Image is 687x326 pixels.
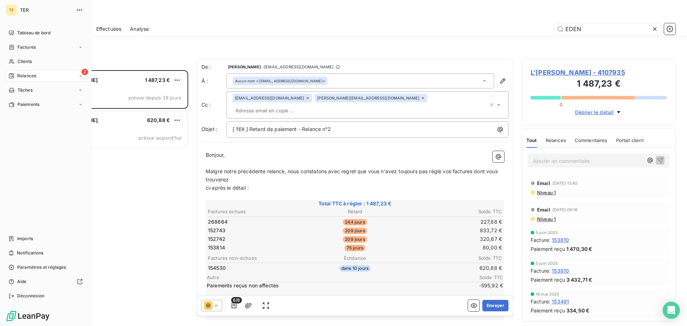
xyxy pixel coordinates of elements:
[208,208,305,215] th: Factures échues
[82,69,88,75] span: 2
[536,190,556,195] span: Niveau 1
[17,293,45,299] span: Déconnexion
[18,44,36,50] span: Factures
[128,95,181,101] span: prévue depuis 28 jours
[201,63,226,70] span: De :
[20,7,72,13] span: TER
[482,300,508,311] button: Envoyer
[306,208,404,215] th: Retard
[208,254,305,262] th: Factures non-échues
[34,70,188,326] div: grid
[526,137,537,143] span: Tout
[343,228,367,234] span: 209 jours
[536,261,558,266] span: 5 juin 2025
[17,250,43,256] span: Notifications
[6,4,17,16] div: TE
[531,68,667,77] span: L'[PERSON_NAME] - 4107935
[531,245,565,253] span: Paiement reçu
[207,282,459,289] span: Paiements reçus non affectés
[231,297,242,303] span: 6/6
[552,236,569,244] span: 153810
[235,96,304,100] span: [EMAIL_ADDRESS][DOMAIN_NAME]
[405,218,502,226] td: 227,88 €
[552,181,578,185] span: [DATE] 13:42
[208,227,225,234] span: 152743
[147,117,170,123] span: 620,88 €
[207,200,503,207] span: Total TTC à régler : 1 487,23 €
[17,73,36,79] span: Relances
[96,25,122,33] span: Effectuées
[405,254,502,262] th: Solde TTC
[206,185,249,191] span: ci-après le détail :
[206,152,225,158] span: Bonjour,
[235,78,255,83] em: Aucun nom
[208,264,305,272] td: 154530
[235,126,245,134] span: TER
[531,298,550,305] span: Facture :
[552,208,578,212] span: [DATE] 09:16
[138,135,181,141] span: prévue aujourd’hui
[343,236,367,243] span: 209 jours
[18,87,33,93] span: Tâches
[17,264,66,271] span: Paramètres et réglages
[531,307,565,314] span: Paiement reçu
[531,276,565,283] span: Paiement reçu
[228,65,261,69] span: [PERSON_NAME]
[233,126,234,132] span: [
[405,235,502,243] td: 320,67 €
[537,207,550,213] span: Email
[17,30,50,36] span: Tableau de bord
[575,137,608,143] span: Commentaires
[246,126,331,132] span: ] Retard de paiement - Relance n°2
[233,105,315,116] input: Adresse email en copie ...
[145,77,170,83] span: 1 487,23 €
[531,236,550,244] span: Facture :
[552,298,569,305] span: 153491
[560,102,562,107] span: 0
[339,265,371,272] span: dans 10 jours
[206,168,499,183] span: Malgré notre précédente relance, nous constatons avec regret que vous n'avez toujours pas réglé v...
[6,310,50,322] img: Logo LeanPay
[405,244,502,252] td: 80,00 €
[201,101,226,108] label: Cc :
[552,267,569,274] span: 153810
[573,108,625,116] button: Déplier le détail
[575,108,614,116] span: Déplier le détail
[18,58,32,65] span: Clients
[262,65,333,69] span: - [EMAIL_ADDRESS][DOMAIN_NAME]
[531,267,550,274] span: Facture :
[130,25,149,33] span: Analyse
[546,137,566,143] span: Relances
[566,276,593,283] span: 3 432,71 €
[6,276,86,287] a: Aide
[18,101,39,108] span: Paiements
[554,23,661,35] input: Rechercher
[317,96,419,100] span: [PERSON_NAME][EMAIL_ADDRESS][DOMAIN_NAME]
[616,137,644,143] span: Portail client
[201,126,218,132] span: Objet :
[405,264,502,272] td: 620,88 €
[235,78,325,83] div: <[EMAIL_ADDRESS][DOMAIN_NAME]>
[537,180,550,186] span: Email
[566,307,589,314] span: 334,50 €
[566,245,593,253] span: 1 470,30 €
[208,235,225,243] span: 152742
[17,235,33,242] span: Imports
[207,274,460,280] span: Autre
[405,208,502,215] th: Solde TTC
[531,77,667,92] h3: 1 487,23 €
[460,282,503,289] span: -595,92 €
[345,245,365,251] span: 75 jours
[405,227,502,234] td: 833,72 €
[306,254,404,262] th: Échéance
[536,216,556,222] span: Niveau 1
[663,302,680,319] div: Open Intercom Messenger
[208,244,225,251] span: 153814
[201,77,226,84] label: À :
[536,292,560,296] span: 16 mai 2025
[208,218,228,225] span: 268664
[17,278,27,285] span: Aide
[536,230,558,235] span: 5 juin 2025
[343,219,367,225] span: 244 jours
[460,274,503,280] span: Solde TTC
